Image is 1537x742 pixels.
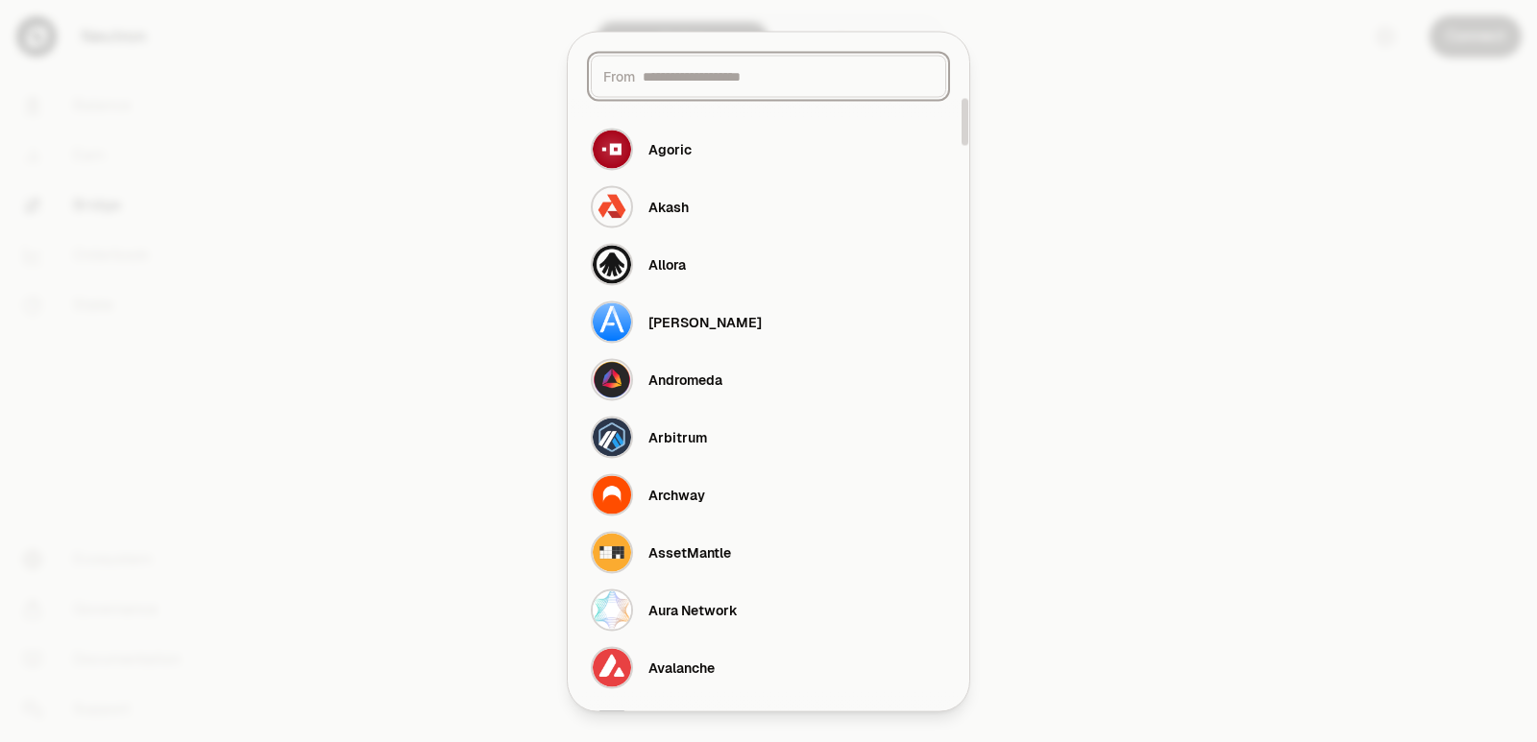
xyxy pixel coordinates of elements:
[591,300,633,343] img: Althea Logo
[579,466,958,523] button: Archway LogoArchway
[579,120,958,178] button: Agoric LogoAgoric
[579,638,958,696] button: Avalanche LogoAvalanche
[579,178,958,235] button: Akash LogoAkash
[648,658,715,677] div: Avalanche
[591,588,633,631] img: Aura Network Logo
[591,128,633,170] img: Agoric Logo
[579,408,958,466] button: Arbitrum LogoArbitrum
[648,542,731,562] div: AssetMantle
[648,254,686,274] div: Allora
[603,66,635,85] span: From
[591,531,633,573] img: AssetMantle Logo
[579,581,958,638] button: Aura Network LogoAura Network
[648,370,722,389] div: Andromeda
[591,185,633,227] img: Akash Logo
[648,139,692,158] div: Agoric
[648,600,738,619] div: Aura Network
[579,293,958,350] button: Althea Logo[PERSON_NAME]
[579,350,958,408] button: Andromeda LogoAndromeda
[579,523,958,581] button: AssetMantle LogoAssetMantle
[591,473,633,515] img: Archway Logo
[648,197,689,216] div: Akash
[591,243,633,285] img: Allora Logo
[648,485,705,504] div: Archway
[648,312,762,331] div: [PERSON_NAME]
[591,416,633,458] img: Arbitrum Logo
[648,427,707,446] div: Arbitrum
[591,358,633,400] img: Andromeda Logo
[579,235,958,293] button: Allora LogoAllora
[591,646,633,688] img: Avalanche Logo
